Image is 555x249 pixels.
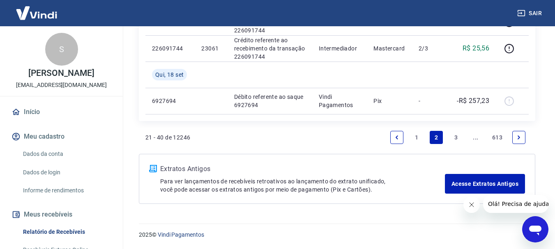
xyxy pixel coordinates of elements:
[373,97,405,105] p: Pix
[20,164,113,181] a: Dados de login
[516,6,545,21] button: Sair
[419,97,443,105] p: -
[483,195,548,213] iframe: Mensagem da empresa
[145,133,190,142] p: 21 - 40 de 12246
[457,96,489,106] p: -R$ 257,23
[234,36,306,61] p: Crédito referente ao recebimento da transação 226091744
[430,131,443,144] a: Page 2 is your current page
[152,97,188,105] p: 6927694
[449,131,463,144] a: Page 3
[463,43,489,53] p: R$ 25,56
[28,69,94,78] p: [PERSON_NAME]
[390,131,403,144] a: Previous page
[45,33,78,66] div: S
[160,177,445,194] p: Para ver lançamentos de recebíveis retroativos ao lançamento do extrato unificado, você pode aces...
[201,44,221,53] p: 23061
[158,231,204,238] a: Vindi Pagamentos
[20,146,113,162] a: Dados da conta
[319,44,360,53] p: Intermediador
[149,165,157,172] img: ícone
[160,164,445,174] p: Extratos Antigos
[463,196,480,213] iframe: Fechar mensagem
[20,182,113,199] a: Informe de rendimentos
[469,131,482,144] a: Jump forward
[16,81,107,89] p: [EMAIL_ADDRESS][DOMAIN_NAME]
[522,216,548,242] iframe: Botão para abrir a janela de mensagens
[234,93,306,109] p: Débito referente ao saque 6927694
[139,231,535,239] p: 2025 ©
[445,174,525,194] a: Acesse Extratos Antigos
[419,44,443,53] p: 2/3
[387,128,529,147] ul: Pagination
[10,0,63,25] img: Vindi
[10,206,113,224] button: Meus recebíveis
[152,44,188,53] p: 226091744
[489,131,506,144] a: Page 613
[410,131,423,144] a: Page 1
[373,44,405,53] p: Mastercard
[5,6,69,12] span: Olá! Precisa de ajuda?
[20,224,113,240] a: Relatório de Recebíveis
[10,128,113,146] button: Meu cadastro
[512,131,525,144] a: Next page
[155,71,184,79] span: Qui, 18 set
[319,93,360,109] p: Vindi Pagamentos
[10,103,113,121] a: Início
